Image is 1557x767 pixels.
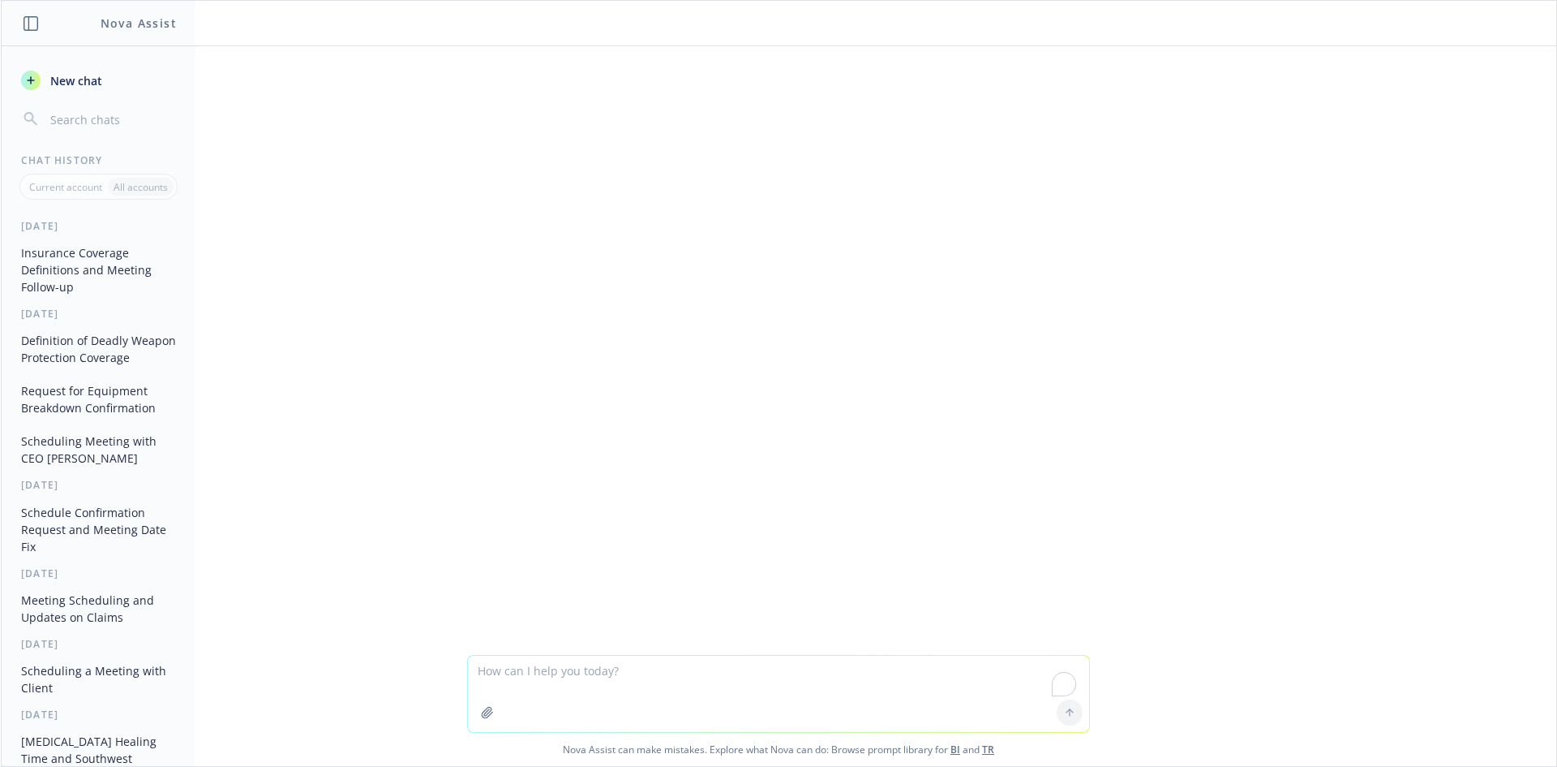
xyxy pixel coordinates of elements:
div: Chat History [2,153,195,167]
div: [DATE] [2,637,195,651]
span: Nova Assist can make mistakes. Explore what Nova can do: Browse prompt library for and [7,733,1550,766]
a: BI [950,743,960,756]
button: Scheduling a Meeting with Client [15,657,182,701]
input: Search chats [47,108,176,131]
div: [DATE] [2,307,195,321]
div: [DATE] [2,708,195,722]
button: Request for Equipment Breakdown Confirmation [15,377,182,421]
button: Schedule Confirmation Request and Meeting Date Fix [15,499,182,560]
div: [DATE] [2,567,195,580]
a: TR [982,743,994,756]
div: [DATE] [2,478,195,492]
textarea: To enrich screen reader interactions, please activate Accessibility in Grammarly extension settings [468,656,1089,732]
h1: Nova Assist [101,15,177,32]
button: Scheduling Meeting with CEO [PERSON_NAME] [15,428,182,472]
button: Insurance Coverage Definitions and Meeting Follow-up [15,239,182,300]
button: New chat [15,66,182,95]
span: New chat [47,72,102,89]
button: Meeting Scheduling and Updates on Claims [15,587,182,631]
p: Current account [29,180,102,194]
div: [DATE] [2,219,195,233]
p: All accounts [114,180,168,194]
button: Definition of Deadly Weapon Protection Coverage [15,327,182,371]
